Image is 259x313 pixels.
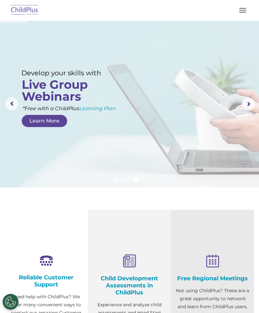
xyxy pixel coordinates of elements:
rs-layer: Develop your skills with [21,69,106,77]
rs-layer: Live Group Webinars [22,78,101,102]
button: Cookies Settings [3,294,19,310]
h4: Free Regional Meetings [176,275,249,282]
rs-layer: *Free with a ChildPlus [23,104,145,112]
a: Learning Plan [79,105,116,111]
img: ChildPlus by Procare Solutions [10,3,40,18]
a: Learn More [22,115,67,127]
h4: Child Development Assessments in ChildPlus [93,275,166,296]
h4: Reliable Customer Support [10,274,83,288]
iframe: Chat Widget [227,282,259,313]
